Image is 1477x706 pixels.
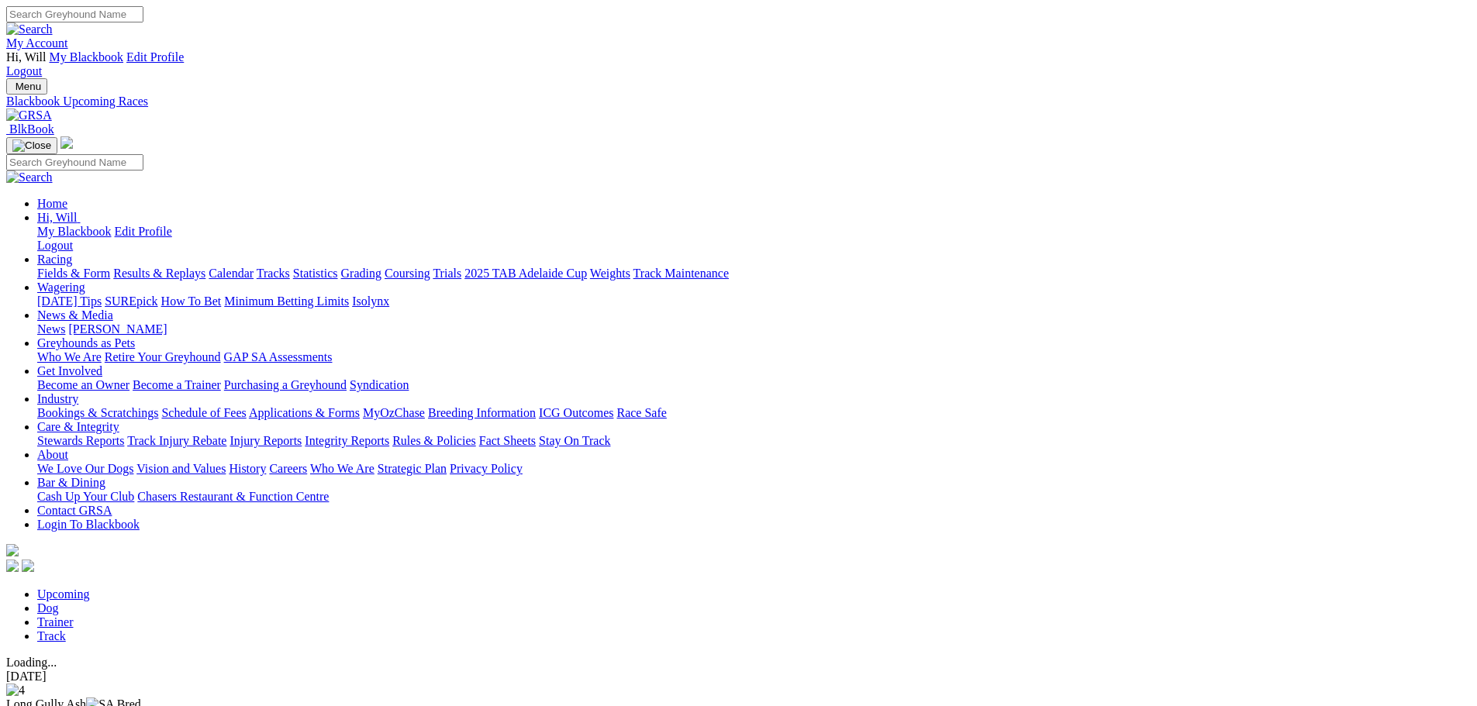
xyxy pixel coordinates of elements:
[115,225,172,238] a: Edit Profile
[37,308,113,322] a: News & Media
[37,378,1471,392] div: Get Involved
[6,95,1471,108] a: Blackbook Upcoming Races
[310,462,374,475] a: Who We Are
[37,364,102,377] a: Get Involved
[6,170,53,184] img: Search
[6,137,57,154] button: Toggle navigation
[37,420,119,433] a: Care & Integrity
[479,434,536,447] a: Fact Sheets
[352,294,389,308] a: Isolynx
[37,281,85,294] a: Wagering
[133,378,221,391] a: Become a Trainer
[137,490,329,503] a: Chasers Restaurant & Function Centre
[37,350,102,363] a: Who We Are
[363,406,425,419] a: MyOzChase
[37,294,102,308] a: [DATE] Tips
[6,50,47,64] span: Hi, Will
[633,267,729,280] a: Track Maintenance
[385,267,430,280] a: Coursing
[6,560,19,572] img: facebook.svg
[22,560,34,572] img: twitter.svg
[6,122,54,136] a: BlkBook
[37,462,1471,476] div: About
[37,225,112,238] a: My Blackbook
[9,122,54,136] span: BlkBook
[161,294,222,308] a: How To Bet
[6,36,68,50] a: My Account
[37,392,78,405] a: Industry
[249,406,360,419] a: Applications & Forms
[37,601,59,615] a: Dog
[37,225,1471,253] div: Hi, Will
[37,518,140,531] a: Login To Blackbook
[293,267,338,280] a: Statistics
[60,136,73,149] img: logo-grsa-white.png
[37,462,133,475] a: We Love Our Dogs
[37,587,90,601] a: Upcoming
[229,462,266,475] a: History
[37,406,158,419] a: Bookings & Scratchings
[136,462,226,475] a: Vision and Values
[161,406,246,419] a: Schedule of Fees
[392,434,476,447] a: Rules & Policies
[37,448,68,461] a: About
[37,476,105,489] a: Bar & Dining
[37,434,1471,448] div: Care & Integrity
[37,253,72,266] a: Racing
[209,267,254,280] a: Calendar
[6,22,53,36] img: Search
[37,211,81,224] a: Hi, Will
[113,267,205,280] a: Results & Replays
[126,50,184,64] a: Edit Profile
[16,81,41,92] span: Menu
[6,684,25,697] img: 4
[37,434,124,447] a: Stewards Reports
[6,108,52,122] img: GRSA
[6,64,42,77] a: Logout
[37,336,135,350] a: Greyhounds as Pets
[37,211,78,224] span: Hi, Will
[37,615,74,629] a: Trainer
[37,322,1471,336] div: News & Media
[433,267,461,280] a: Trials
[37,490,134,503] a: Cash Up Your Club
[12,139,51,152] img: Close
[105,294,157,308] a: SUREpick
[68,322,167,336] a: [PERSON_NAME]
[37,350,1471,364] div: Greyhounds as Pets
[450,462,523,475] a: Privacy Policy
[37,322,65,336] a: News
[257,267,290,280] a: Tracks
[590,267,630,280] a: Weights
[37,504,112,517] a: Contact GRSA
[6,50,1471,78] div: My Account
[378,462,447,475] a: Strategic Plan
[37,239,73,252] a: Logout
[616,406,666,419] a: Race Safe
[539,406,613,419] a: ICG Outcomes
[229,434,302,447] a: Injury Reports
[539,434,610,447] a: Stay On Track
[37,378,129,391] a: Become an Owner
[6,6,143,22] input: Search
[224,350,333,363] a: GAP SA Assessments
[350,378,409,391] a: Syndication
[6,670,1471,684] div: [DATE]
[37,267,1471,281] div: Racing
[37,629,66,642] a: Track
[37,197,67,210] a: Home
[37,267,110,280] a: Fields & Form
[37,406,1471,420] div: Industry
[224,378,347,391] a: Purchasing a Greyhound
[224,294,349,308] a: Minimum Betting Limits
[6,656,57,669] span: Loading...
[428,406,536,419] a: Breeding Information
[305,434,389,447] a: Integrity Reports
[269,462,307,475] a: Careers
[464,267,587,280] a: 2025 TAB Adelaide Cup
[6,78,47,95] button: Toggle navigation
[6,154,143,170] input: Search
[127,434,226,447] a: Track Injury Rebate
[6,544,19,556] img: logo-grsa-white.png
